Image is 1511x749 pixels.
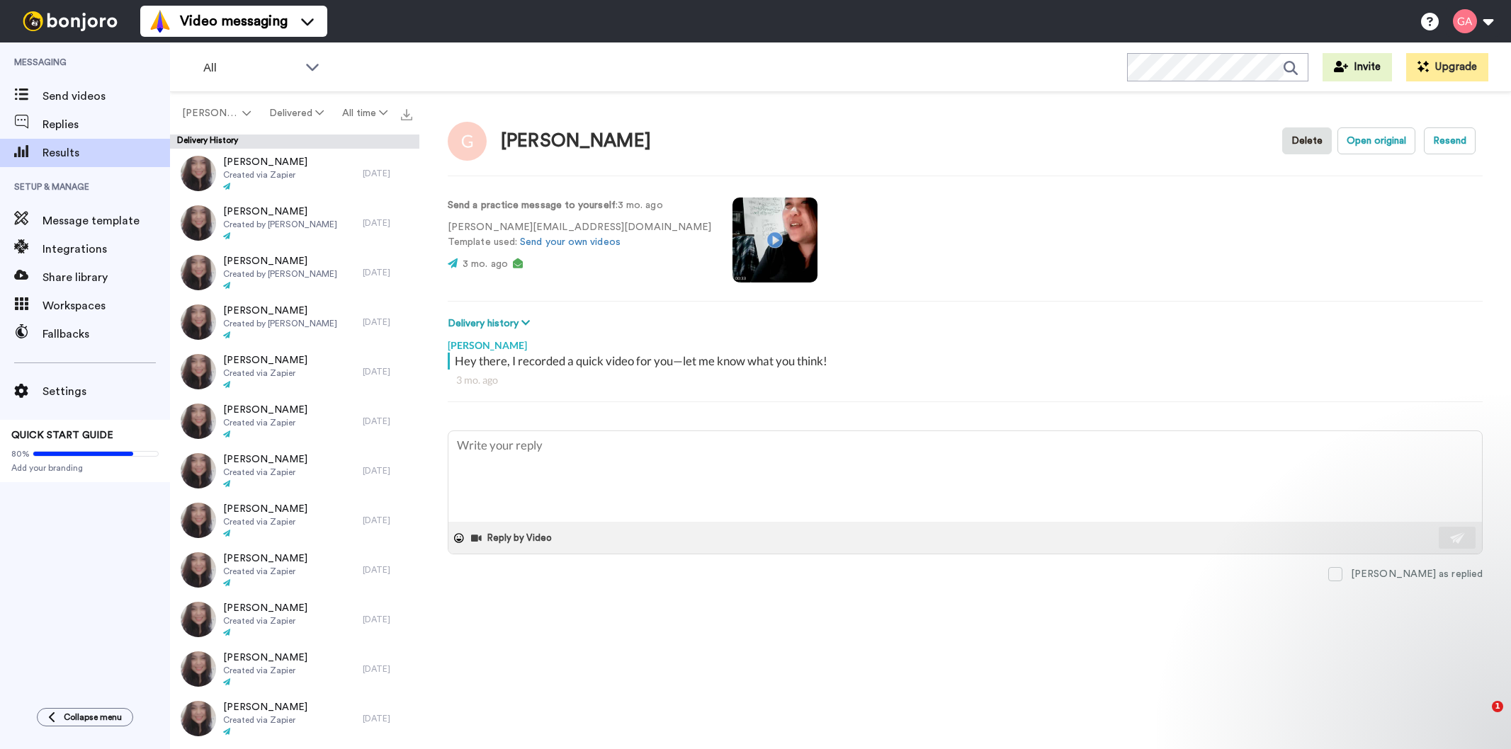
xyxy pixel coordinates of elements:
span: Workspaces [43,297,170,314]
img: 0b69ca3c-da7b-41fa-bb35-c0c461cd2bf2-thumb.jpg [181,304,216,340]
span: Created via Zapier [223,516,307,527]
div: [DATE] [363,564,412,576]
button: Collapse menu [37,708,133,726]
a: [PERSON_NAME]Created by [PERSON_NAME][DATE] [170,297,419,347]
span: Created via Zapier [223,417,307,428]
img: export.svg [401,109,412,120]
span: [PERSON_NAME] [223,452,307,467]
span: [PERSON_NAME] [223,353,307,367]
span: Created via Zapier [223,615,307,627]
img: 9523a01c-6956-49ab-8a44-15e091ea262f-thumb.jpg [181,354,216,389]
div: [DATE] [363,416,412,427]
span: All [203,59,298,76]
span: Created via Zapier [223,665,307,676]
a: [PERSON_NAME]Created via Zapier[DATE] [170,347,419,396]
div: [DATE] [363,465,412,476]
div: Delivery History [170,135,419,149]
span: Created via Zapier [223,566,307,577]
a: [PERSON_NAME]Created via Zapier[DATE] [170,396,419,446]
span: Send videos [43,88,170,105]
button: Delivered [260,101,333,126]
img: bj-logo-header-white.svg [17,11,123,31]
span: Created by [PERSON_NAME] [223,318,337,329]
button: [PERSON_NAME] [173,101,260,126]
div: 3 mo. ago [456,373,1474,387]
span: [PERSON_NAME] [223,155,307,169]
a: Send your own videos [520,237,621,247]
span: Created via Zapier [223,169,307,181]
a: [PERSON_NAME]Created via Zapier[DATE] [170,644,419,694]
button: Open original [1337,127,1415,154]
div: [DATE] [363,217,412,229]
span: [PERSON_NAME] [223,601,307,615]
div: [DATE] [363,713,412,724]
span: Collapse menu [64,711,122,723]
div: [DATE] [363,614,412,625]
button: Invite [1323,53,1392,81]
img: 7b72c0bd-ce28-49df-bd98-224ce9533adc-thumb.jpg [181,503,216,538]
span: Created by [PERSON_NAME] [223,219,337,230]
span: [PERSON_NAME] [223,403,307,417]
span: [PERSON_NAME] [223,651,307,665]
span: 80% [11,448,30,459]
span: Share library [43,269,170,286]
span: Created via Zapier [223,367,307,379]
div: [DATE] [363,168,412,179]
a: [PERSON_NAME]Created by [PERSON_NAME][DATE] [170,198,419,248]
a: [PERSON_NAME]Created via Zapier[DATE] [170,446,419,496]
div: [PERSON_NAME] [501,131,651,151]
span: Add your branding [11,462,159,474]
button: Reply by Video [470,527,556,549]
div: [DATE] [363,316,412,328]
span: [PERSON_NAME] [223,502,307,516]
p: : 3 mo. ago [448,198,711,213]
span: Replies [43,116,170,133]
img: 163e7668-1b6d-424b-9028-b17ff660e03e-thumb.jpg [181,602,216,637]
span: Integrations [43,241,170,258]
div: [DATE] [363,267,412,278]
img: d3691b48-94cd-497f-893b-f5510501ee29-thumb.jpg [181,404,216,439]
button: Delivery history [448,316,534,331]
span: Settings [43,383,170,400]
button: Delete [1282,127,1332,154]
div: [DATE] [363,663,412,675]
img: 776c442f-6bba-40ac-8652-872084e68dcc-thumb.jpg [181,453,216,488]
span: [PERSON_NAME] [223,205,337,219]
span: Created by [PERSON_NAME] [223,268,337,280]
div: [DATE] [363,515,412,526]
p: [PERSON_NAME][EMAIL_ADDRESS][DOMAIN_NAME] Template used: [448,220,711,250]
span: [PERSON_NAME] [223,254,337,268]
span: Created via Zapier [223,467,307,478]
div: [PERSON_NAME] as replied [1351,567,1483,581]
img: f69c3411-77b7-4f6c-abb3-828e8185ef8b-thumb.jpg [181,156,216,191]
button: Upgrade [1406,53,1488,81]
span: Results [43,144,170,161]
iframe: Intercom live chat [1463,701,1497,735]
div: Hey there, I recorded a quick video for you—let me know what you think! [455,353,1479,370]
img: Image of Gilda [448,122,487,161]
span: Fallbacks [43,326,170,343]
img: 73a38168-a40c-4aba-a41f-7e14afe427b6-thumb.jpg [181,205,216,241]
span: Message template [43,212,170,229]
a: [PERSON_NAME]Created via Zapier[DATE] [170,595,419,644]
span: QUICK START GUIDE [11,430,113,440]
span: Created via Zapier [223,714,307,726]
img: 300570ab-14de-4bcd-bf7d-722ed2d65549-thumb.jpg [181,255,216,290]
span: [PERSON_NAME] [182,106,239,120]
img: send-white.svg [1450,532,1466,544]
button: Export all results that match these filters now. [397,103,417,124]
img: 6a2693db-475e-434d-88e2-a4ddc435ba59-thumb.jpg [181,651,216,687]
button: All time [333,101,397,126]
a: [PERSON_NAME]Created via Zapier[DATE] [170,496,419,545]
div: [DATE] [363,366,412,377]
span: [PERSON_NAME] [223,551,307,566]
img: f43b7e08-f392-4882-bde7-fc8317ef0e93-thumb.jpg [181,701,216,736]
button: Resend [1424,127,1476,154]
span: [PERSON_NAME] [223,700,307,714]
span: [PERSON_NAME] [223,304,337,318]
a: [PERSON_NAME]Created by [PERSON_NAME][DATE] [170,248,419,297]
img: 38b0409a-700d-4923-a172-f939be0b778f-thumb.jpg [181,552,216,588]
a: [PERSON_NAME]Created via Zapier[DATE] [170,149,419,198]
span: 3 mo. ago [463,259,508,269]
